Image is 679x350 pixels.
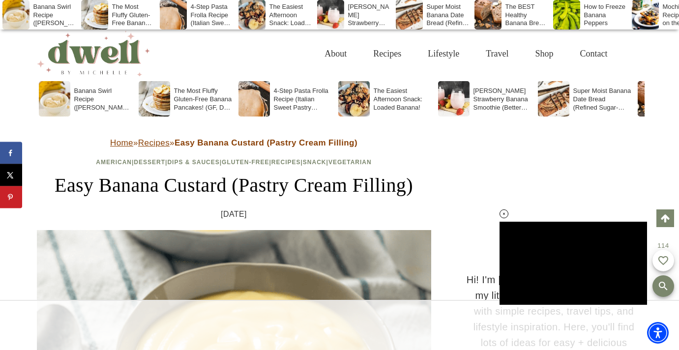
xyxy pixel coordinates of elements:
strong: Easy Banana Custard (Pastry Cream Filling) [175,138,357,147]
a: Home [110,138,133,147]
a: Dessert [134,159,165,166]
a: Scroll to top [656,209,674,227]
a: Recipes [360,38,414,70]
a: Shop [522,38,566,70]
img: DWELL by michelle [37,31,150,76]
span: » » [110,138,357,147]
a: Snack [303,159,326,166]
a: Travel [472,38,522,70]
a: Recipes [138,138,170,147]
time: [DATE] [221,208,247,221]
span: | | | | | | [96,159,371,166]
a: Gluten-Free [222,159,269,166]
div: Accessibility Menu [647,322,669,344]
a: Dips & Sauces [167,159,219,166]
a: Contact [567,38,621,70]
a: Vegetarian [328,159,372,166]
a: Lifestyle [414,38,472,70]
a: About [311,38,360,70]
a: Recipes [271,159,301,166]
nav: Primary Navigation [311,38,620,70]
h1: Easy Banana Custard (Pastry Cream Filling) [37,171,431,200]
a: American [96,159,132,166]
iframe: Advertisement [261,301,418,350]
